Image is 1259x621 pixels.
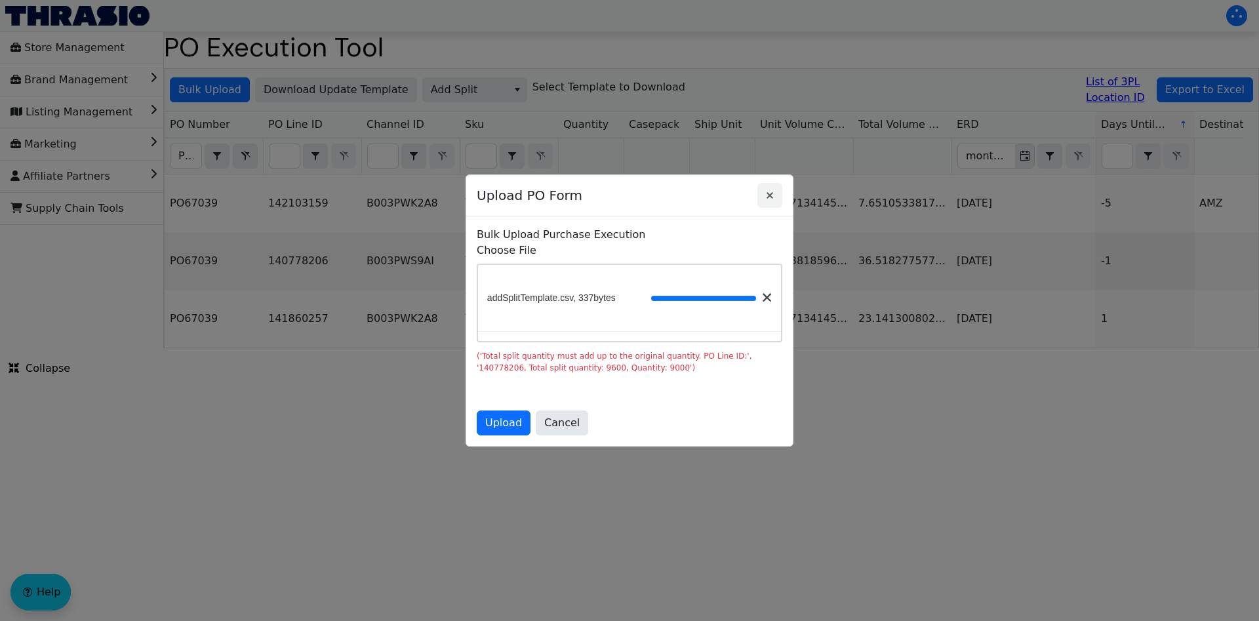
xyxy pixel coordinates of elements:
button: Close [757,183,782,208]
span: addSplitTemplate.csv, 337bytes [487,291,616,305]
p: Bulk Upload Purchase Execution [477,227,782,243]
span: Upload PO Form [477,179,757,212]
span: Cancel [544,415,580,431]
button: Cancel [536,411,588,435]
span: Upload [485,415,522,431]
button: Upload [477,411,530,435]
label: Choose File [477,243,782,258]
div: ('Total split quantity must add up to the original quantity. PO Line ID:', '140778206, Total spli... [477,350,782,374]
